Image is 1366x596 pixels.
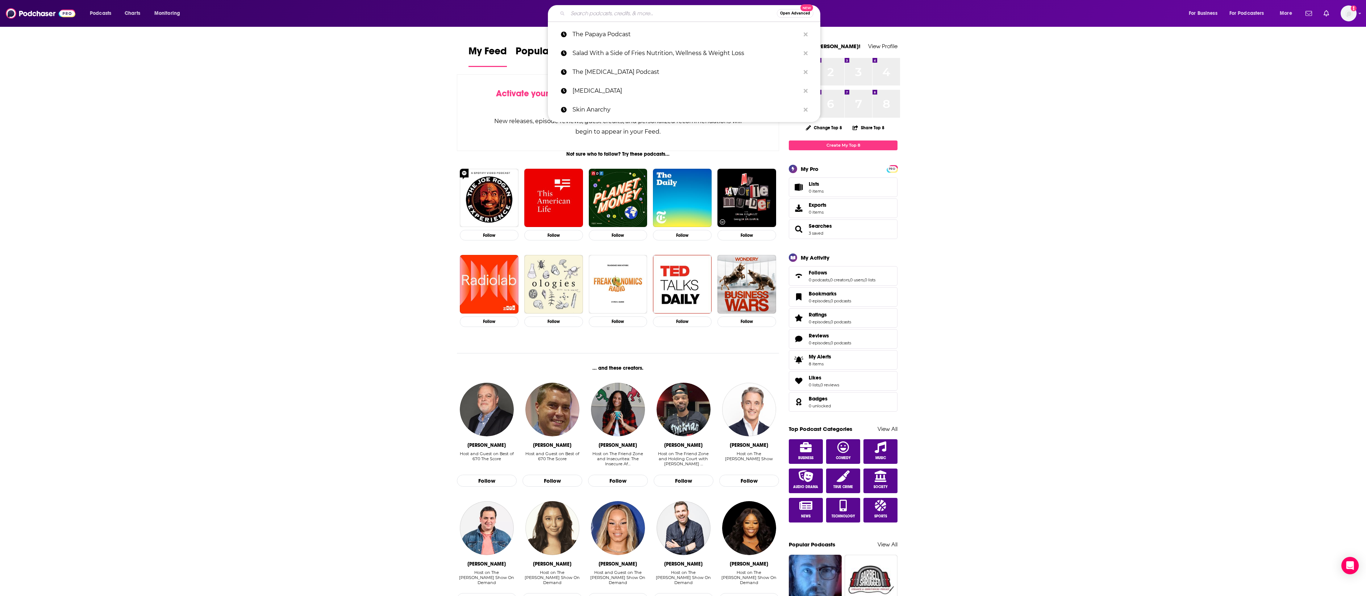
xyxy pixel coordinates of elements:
div: Dustin Ross [664,442,703,448]
span: True Crime [833,485,853,489]
span: , [830,319,830,324]
span: Exports [809,202,826,208]
img: This American Life [524,169,583,227]
span: , [830,298,830,303]
div: Host and Guest on Best of 670 The Score [522,451,582,461]
button: Follow [522,475,582,487]
span: , [829,277,830,282]
span: Follows [809,269,827,276]
span: Ratings [809,311,827,318]
a: [MEDICAL_DATA] [548,81,820,100]
span: Audio Drama [793,485,818,489]
div: Host and Guest on The [PERSON_NAME] Show On Demand [588,570,648,585]
span: Activate your Feed [496,88,570,99]
svg: Add a profile image [1351,5,1357,11]
a: Radiolab [460,255,519,314]
div: Host on The [PERSON_NAME] Show On Demand [457,570,517,585]
span: Comedy [836,456,851,460]
a: Ratings [809,311,851,318]
a: View All [878,541,898,548]
div: Paulina Roe [533,561,571,567]
a: View Profile [868,43,898,50]
div: New releases, episode reviews, guest credits, and personalized recommendations will begin to appe... [493,116,742,137]
a: Ratings [791,313,806,323]
span: , [849,277,850,282]
input: Search podcasts, credits, & more... [568,8,777,19]
div: Jason Brown [467,561,506,567]
span: Charts [125,8,140,18]
span: Logged in as caitlinhogge [1341,5,1357,21]
span: Bookmarks [809,290,837,297]
div: Host on The [PERSON_NAME] Show [719,451,779,461]
a: 0 podcasts [830,340,851,345]
div: Host and Guest on Best of 670 The Score [457,451,517,461]
div: Host on The Friend Zone and Holding Court with Eboni K. … [654,451,713,467]
a: 0 podcasts [830,298,851,303]
div: Open Intercom Messenger [1341,557,1359,574]
a: Ben Mulroney [722,383,776,436]
button: Open AdvancedNew [777,9,813,18]
div: Host on The Ben Mulroney Show [719,451,779,467]
span: News [801,514,811,519]
img: David Haugh [525,383,579,436]
a: Sports [863,498,898,522]
span: Lists [791,182,806,192]
span: For Podcasters [1229,8,1264,18]
a: 0 reviews [820,382,839,387]
a: 0 episodes [809,340,830,345]
span: PRO [888,166,896,172]
a: 0 unlocked [809,403,831,408]
a: Create My Top 8 [789,140,898,150]
span: , [864,277,865,282]
a: Business [789,439,823,464]
a: View All [878,425,898,432]
div: Host on The Fred Show On Demand [719,570,779,585]
button: Follow [654,475,713,487]
button: Follow [460,316,519,327]
span: Ratings [789,308,898,328]
a: My Feed [468,45,507,67]
a: Dustin Ross [657,383,710,436]
img: My Favorite Murder with Karen Kilgariff and Georgia Hardstark [717,169,776,227]
span: My Alerts [809,353,831,360]
div: Host on The Friend Zone and Holding Court with [PERSON_NAME] … [654,451,713,466]
span: Searches [789,219,898,239]
div: Host and Guest on Best of 670 The Score [522,451,582,467]
a: Badges [791,397,806,407]
div: Host on The Fred Show On Demand [654,570,713,585]
div: Host on The [PERSON_NAME] Show On Demand [522,570,582,585]
a: Francheska Medina [591,383,645,436]
div: KeKe Hampton [730,561,768,567]
span: My Alerts [791,355,806,365]
div: Host on The Friend Zone and Insecuritea: The Insecure Af… [588,451,648,467]
div: My Pro [801,165,819,172]
span: Open Advanced [780,12,810,15]
a: Reviews [791,334,806,344]
div: Christopher Frederick [664,561,703,567]
a: Follows [809,269,875,276]
img: KeKe Hampton [722,501,776,555]
img: Ologies with Alie Ward [524,255,583,314]
img: Freakonomics Radio [589,255,647,314]
span: Exports [791,203,806,213]
a: Salad With a Side of Fries Nutrition, Wellness & Weight Loss [548,44,820,63]
p: The HIV Podcast [572,63,800,81]
span: My Feed [468,45,507,62]
span: Searches [809,223,832,229]
div: Ben Mulroney [730,442,768,448]
a: Paulina Roe [525,501,579,555]
a: Audio Drama [789,469,823,493]
div: David Haugh [533,442,571,448]
a: News [789,498,823,522]
span: Likes [809,374,821,381]
img: User Profile [1341,5,1357,21]
a: Bookmarks [809,290,851,297]
a: TED Talks Daily [653,255,712,314]
button: Share Top 8 [852,121,885,135]
div: Not sure who to follow? Try these podcasts... [457,151,779,157]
